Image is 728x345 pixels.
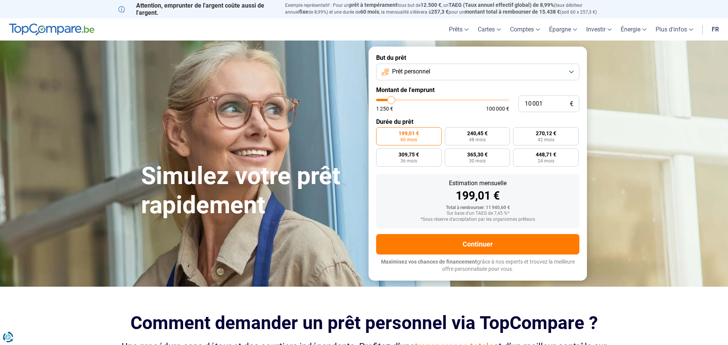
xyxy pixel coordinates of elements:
[536,152,556,157] span: 448,71 €
[360,9,379,15] span: 60 mois
[118,2,276,16] p: Attention, emprunter de l'argent coûte aussi de l'argent.
[467,152,488,157] span: 365,30 €
[376,118,579,125] label: Durée du prêt
[118,312,610,333] h2: Comment demander un prêt personnel via TopCompare ?
[444,18,473,41] a: Prêts
[376,54,579,61] label: But du prêt
[582,18,616,41] a: Investir
[376,258,579,273] p: grâce à nos experts et trouvez la meilleure offre personnalisée pour vous.
[449,2,554,8] span: TAEG (Taux annuel effectif global) de 8,99%
[505,18,544,41] a: Comptes
[469,159,486,163] span: 30 mois
[431,9,449,15] span: 257,3 €
[382,205,573,211] div: Total à rembourser: 11 940,60 €
[9,23,94,36] img: TopCompare
[467,131,488,136] span: 240,45 €
[382,190,573,201] div: 199,01 €
[382,217,573,222] div: *Sous réserve d'acceptation par les organismes prêteurs
[538,137,554,142] span: 42 mois
[382,211,573,216] div: Sur base d'un TAEG de 7,45 %*
[299,9,308,15] span: fixe
[392,67,430,76] span: Prêt personnel
[464,9,560,15] span: montant total à rembourser de 15.438 €
[616,18,651,41] a: Énergie
[651,18,698,41] a: Plus d'infos
[376,234,579,254] button: Continuer
[473,18,505,41] a: Cartes
[570,101,573,107] span: €
[420,2,441,8] span: 12.500 €
[381,259,477,265] span: Maximisez vos chances de financement
[400,159,417,163] span: 36 mois
[349,2,397,8] span: prêt à tempérament
[536,131,556,136] span: 270,12 €
[469,137,486,142] span: 48 mois
[399,152,419,157] span: 309,75 €
[376,64,579,80] button: Prêt personnel
[376,86,579,94] label: Montant de l'emprunt
[285,2,610,16] p: Exemple représentatif : Pour un tous but de , un (taux débiteur annuel de 8,99%) et une durée de ...
[486,106,509,111] span: 100 000 €
[544,18,582,41] a: Épargne
[399,131,419,136] span: 199,01 €
[707,18,723,41] a: fr
[538,159,554,163] span: 24 mois
[141,162,359,220] h1: Simulez votre prêt rapidement
[400,137,417,142] span: 60 mois
[382,180,573,186] div: Estimation mensuelle
[376,106,393,111] span: 1 250 €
